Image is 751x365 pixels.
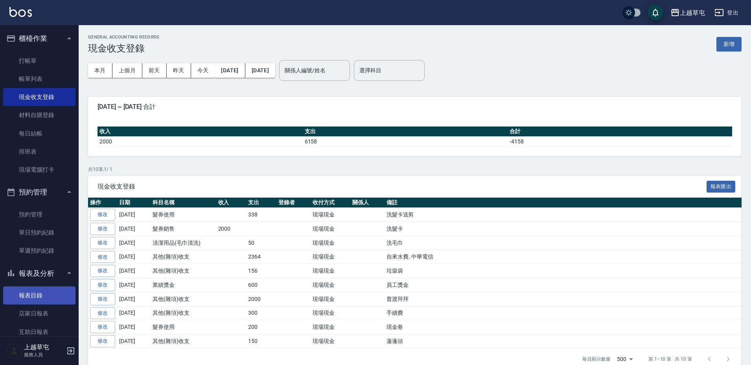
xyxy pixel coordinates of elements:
[151,306,216,320] td: 其他(雜項)收支
[88,63,112,78] button: 本月
[167,63,191,78] button: 昨天
[3,106,75,124] a: 材料自購登錄
[151,264,216,278] td: 其他(雜項)收支
[246,236,276,250] td: 50
[88,35,160,40] h2: GENERAL ACCOUNTING RECORDS
[3,28,75,49] button: 櫃檯作業
[246,264,276,278] td: 156
[3,323,75,341] a: 互助日報表
[311,278,350,292] td: 現場現金
[90,265,115,277] a: 修改
[216,198,247,208] th: 收入
[3,161,75,179] a: 現場電腦打卡
[90,279,115,291] a: 修改
[117,334,151,348] td: [DATE]
[311,222,350,236] td: 現場現金
[9,7,32,17] img: Logo
[3,286,75,304] a: 報表目錄
[246,250,276,264] td: 2364
[246,320,276,334] td: 200
[246,198,276,208] th: 支出
[385,292,742,306] td: 普渡拜拜
[3,125,75,143] a: 每日結帳
[385,198,742,208] th: 備註
[98,103,732,111] span: [DATE] ~ [DATE] 合計
[3,224,75,242] a: 單日預約紀錄
[117,292,151,306] td: [DATE]
[716,40,742,48] a: 新增
[151,334,216,348] td: 其他(雜項)收支
[667,5,708,21] button: 上越草屯
[311,250,350,264] td: 現場現金
[151,278,216,292] td: 業績獎金
[90,321,115,333] a: 修改
[117,222,151,236] td: [DATE]
[648,5,663,20] button: save
[117,250,151,264] td: [DATE]
[711,6,742,20] button: 登出
[90,293,115,305] a: 修改
[3,205,75,224] a: 預約管理
[3,143,75,161] a: 排班表
[385,306,742,320] td: 手續費
[151,292,216,306] td: 其他(雜項)收支
[246,208,276,222] td: 338
[707,182,736,190] a: 報表匯出
[707,181,736,193] button: 報表匯出
[385,208,742,222] td: 洗髮卡送剪
[508,127,732,137] th: 合計
[680,8,705,18] div: 上越草屯
[3,70,75,88] a: 帳單列表
[311,320,350,334] td: 現場現金
[90,223,115,235] a: 修改
[311,306,350,320] td: 現場現金
[311,264,350,278] td: 現場現金
[90,307,115,319] a: 修改
[246,334,276,348] td: 150
[3,304,75,323] a: 店家日報表
[151,250,216,264] td: 其他(雜項)收支
[385,236,742,250] td: 洗毛巾
[90,335,115,347] a: 修改
[117,198,151,208] th: 日期
[385,334,742,348] td: 蓮蓬頭
[303,136,508,147] td: 6158
[24,351,64,358] p: 服務人員
[3,182,75,202] button: 預約管理
[216,222,247,236] td: 2000
[350,198,385,208] th: 關係人
[215,63,245,78] button: [DATE]
[385,222,742,236] td: 洗髮卡
[88,198,117,208] th: 操作
[98,136,303,147] td: 2000
[582,356,611,363] p: 每頁顯示數量
[6,343,22,359] img: Person
[311,334,350,348] td: 現場現金
[98,127,303,137] th: 收入
[151,208,216,222] td: 髮券使用
[245,63,275,78] button: [DATE]
[311,292,350,306] td: 現場現金
[648,356,692,363] p: 第 1–10 筆 共 10 筆
[117,306,151,320] td: [DATE]
[90,251,115,263] a: 修改
[90,237,115,249] a: 修改
[151,320,216,334] td: 髮券使用
[3,88,75,106] a: 現金收支登錄
[90,209,115,221] a: 修改
[508,136,732,147] td: -4158
[385,278,742,292] td: 員工獎金
[311,236,350,250] td: 現場現金
[88,166,742,173] p: 共 10 筆, 1 / 1
[3,242,75,260] a: 單週預約紀錄
[117,236,151,250] td: [DATE]
[716,37,742,51] button: 新增
[191,63,215,78] button: 今天
[246,278,276,292] td: 600
[385,320,742,334] td: 現金卷
[246,292,276,306] td: 2000
[117,278,151,292] td: [DATE]
[117,320,151,334] td: [DATE]
[276,198,311,208] th: 登錄者
[117,208,151,222] td: [DATE]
